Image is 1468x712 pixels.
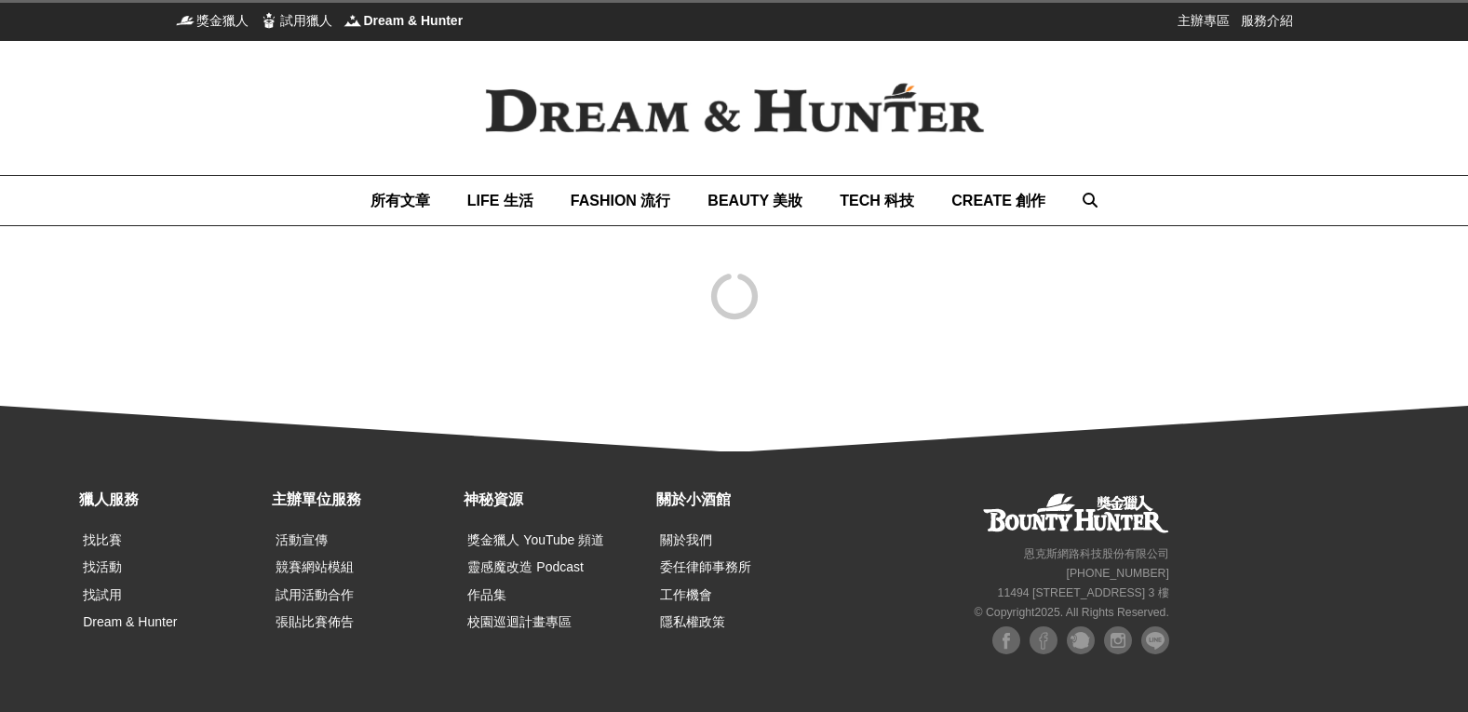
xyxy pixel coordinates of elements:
[983,493,1169,533] a: 獎金獵人
[467,532,604,547] a: 獎金獵人 YouTube 頻道
[343,11,464,30] a: Dream & HunterDream & Hunter
[660,587,712,602] a: 工作機會
[343,11,362,30] img: Dream & Hunter
[998,586,1169,599] small: 11494 [STREET_ADDRESS] 3 樓
[571,176,671,225] a: FASHION 流行
[660,532,712,547] a: 關於我們
[364,11,464,30] span: Dream & Hunter
[260,11,332,30] a: 試用獵人試用獵人
[276,532,328,547] a: 活動宣傳
[1024,547,1169,560] small: 恩克斯網路科技股份有限公司
[83,587,122,602] a: 找試用
[276,587,354,602] a: 試用活動合作
[1141,626,1169,654] img: LINE
[1067,626,1095,654] img: Plurk
[951,193,1045,208] span: CREATE 創作
[455,53,1014,163] img: Dream & Hunter
[260,11,278,30] img: 試用獵人
[467,176,533,225] a: LIFE 生活
[1104,626,1132,654] img: Instagram
[464,489,647,511] div: 神秘資源
[707,176,802,225] a: BEAUTY 美妝
[176,11,249,30] a: 獎金獵人獎金獵人
[467,614,572,629] a: 校園巡迴計畫專區
[1241,11,1293,30] a: 服務介紹
[951,176,1045,225] a: CREATE 創作
[660,559,751,574] a: 委任律師事務所
[276,614,354,629] a: 張貼比賽佈告
[656,489,840,511] div: 關於小酒館
[467,193,533,208] span: LIFE 生活
[79,489,263,511] div: 獵人服務
[840,193,914,208] span: TECH 科技
[840,176,914,225] a: TECH 科技
[975,606,1169,619] small: © Copyright 2025 . All Rights Reserved.
[707,193,802,208] span: BEAUTY 美妝
[1030,626,1057,654] img: Facebook
[1067,567,1169,580] small: [PHONE_NUMBER]
[1178,11,1230,30] a: 主辦專區
[83,559,122,574] a: 找活動
[83,614,177,629] a: Dream & Hunter
[276,559,354,574] a: 競賽網站模組
[196,11,249,30] span: 獎金獵人
[83,532,122,547] a: 找比賽
[467,587,506,602] a: 作品集
[370,193,430,208] span: 所有文章
[176,11,195,30] img: 獎金獵人
[272,489,455,511] div: 主辦單位服務
[660,614,725,629] a: 隱私權政策
[992,626,1020,654] img: Facebook
[370,176,430,225] a: 所有文章
[280,11,332,30] span: 試用獵人
[571,193,671,208] span: FASHION 流行
[467,559,583,574] a: 靈感魔改造 Podcast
